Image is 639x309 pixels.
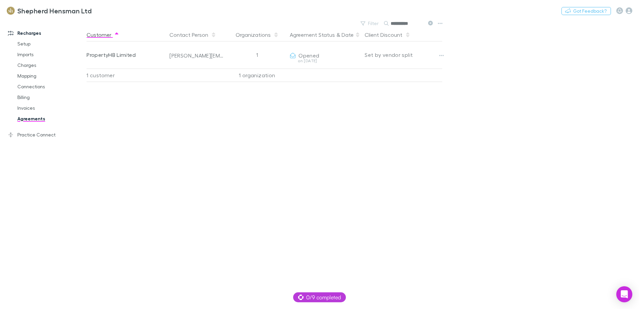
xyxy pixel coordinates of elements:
[616,286,632,302] div: Open Intercom Messenger
[11,92,90,103] a: Billing
[357,19,383,27] button: Filter
[11,81,90,92] a: Connections
[17,7,92,15] h3: Shepherd Hensman Ltd
[11,38,90,49] a: Setup
[11,49,90,60] a: Imports
[87,69,167,82] div: 1 customer
[290,59,359,63] div: on [DATE]
[169,52,224,59] div: [PERSON_NAME][EMAIL_ADDRESS][DOMAIN_NAME]
[227,41,287,68] div: 1
[1,28,90,38] a: Recharges
[227,69,287,82] div: 1 organization
[3,3,96,19] a: Shepherd Hensman Ltd
[298,52,319,59] span: Opened
[11,60,90,71] a: Charges
[365,28,410,41] button: Client Discount
[11,71,90,81] a: Mapping
[561,7,611,15] button: Got Feedback?
[11,103,90,113] a: Invoices
[342,28,354,41] button: Date
[365,41,442,68] div: Set by vendor split
[169,28,216,41] button: Contact Person
[7,7,15,15] img: Shepherd Hensman Ltd's Logo
[11,113,90,124] a: Agreements
[87,41,164,68] div: PropertyHB Limited
[290,28,359,41] div: &
[1,129,90,140] a: Practice Connect
[236,28,279,41] button: Organizations
[290,28,335,41] button: Agreement Status
[87,28,119,41] button: Customer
